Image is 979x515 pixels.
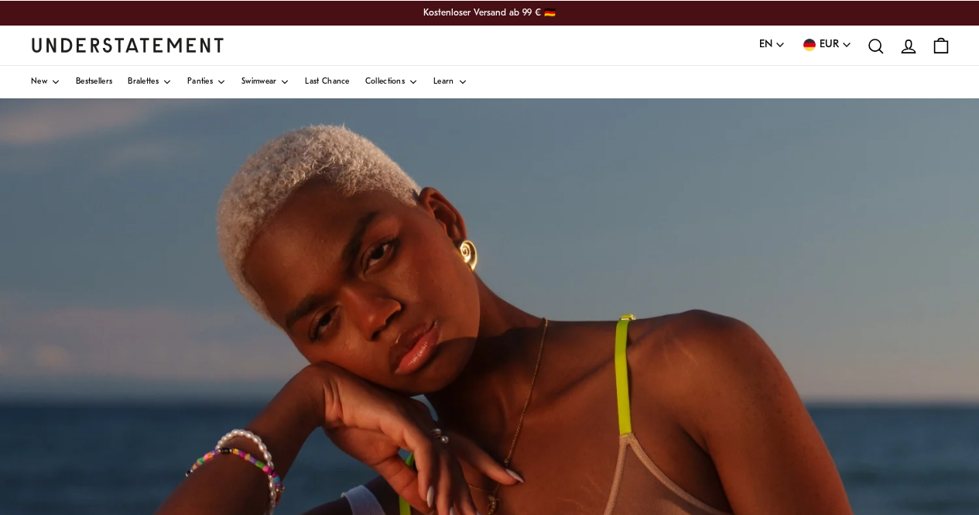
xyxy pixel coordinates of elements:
a: Panties [187,66,226,98]
a: Swimwear [241,66,289,98]
button: EUR [801,36,852,53]
span: EN [759,36,772,53]
a: Bralettes [128,66,172,98]
a: New [31,66,60,98]
p: Kostenloser Versand ab 99 € 🇩🇪 [373,3,606,23]
span: EUR [820,36,839,53]
a: Bestsellers [76,66,112,98]
span: Learn [433,78,454,86]
button: EN [759,36,786,53]
a: Learn [433,66,467,98]
span: Bestsellers [76,78,112,86]
span: Swimwear [241,78,276,86]
span: New [31,78,47,86]
span: Collections [365,78,405,86]
a: Collections [365,66,418,98]
span: Bralettes [128,78,159,86]
span: Panties [187,78,213,86]
span: Last Chance [305,78,349,86]
a: Understatement Homepage [31,38,224,52]
a: Last Chance [305,66,349,98]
